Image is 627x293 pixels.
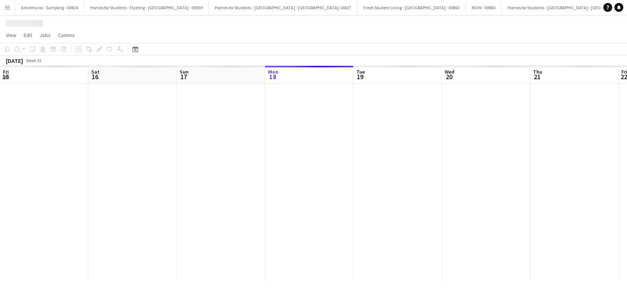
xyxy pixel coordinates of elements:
[21,30,35,40] a: Edit
[3,30,19,40] a: View
[466,0,502,15] button: NOW - 00860
[3,68,9,75] span: Fri
[90,73,99,81] span: 16
[445,68,454,75] span: Wed
[6,32,16,38] span: View
[15,0,84,15] button: Adventuros - Sampling - 00824
[355,73,365,81] span: 19
[357,0,466,15] button: Fresh Student Living - [GEOGRAPHIC_DATA] - 00863
[24,58,43,63] span: Week 33
[268,68,278,75] span: Mon
[179,73,189,81] span: 17
[58,32,75,38] span: Comms
[444,73,454,81] span: 20
[55,30,78,40] a: Comms
[24,32,32,38] span: Edit
[267,73,278,81] span: 18
[91,68,99,75] span: Sat
[2,73,9,81] span: 15
[6,57,23,64] div: [DATE]
[533,68,542,75] span: Thu
[84,0,209,15] button: Homes for Students - Flyering - [GEOGRAPHIC_DATA] - 00859
[40,32,51,38] span: Jobs
[532,73,542,81] span: 21
[37,30,54,40] a: Jobs
[356,68,365,75] span: Tue
[180,68,189,75] span: Sun
[209,0,357,15] button: Homes for Students - [GEOGRAPHIC_DATA] - [GEOGRAPHIC_DATA]-16627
